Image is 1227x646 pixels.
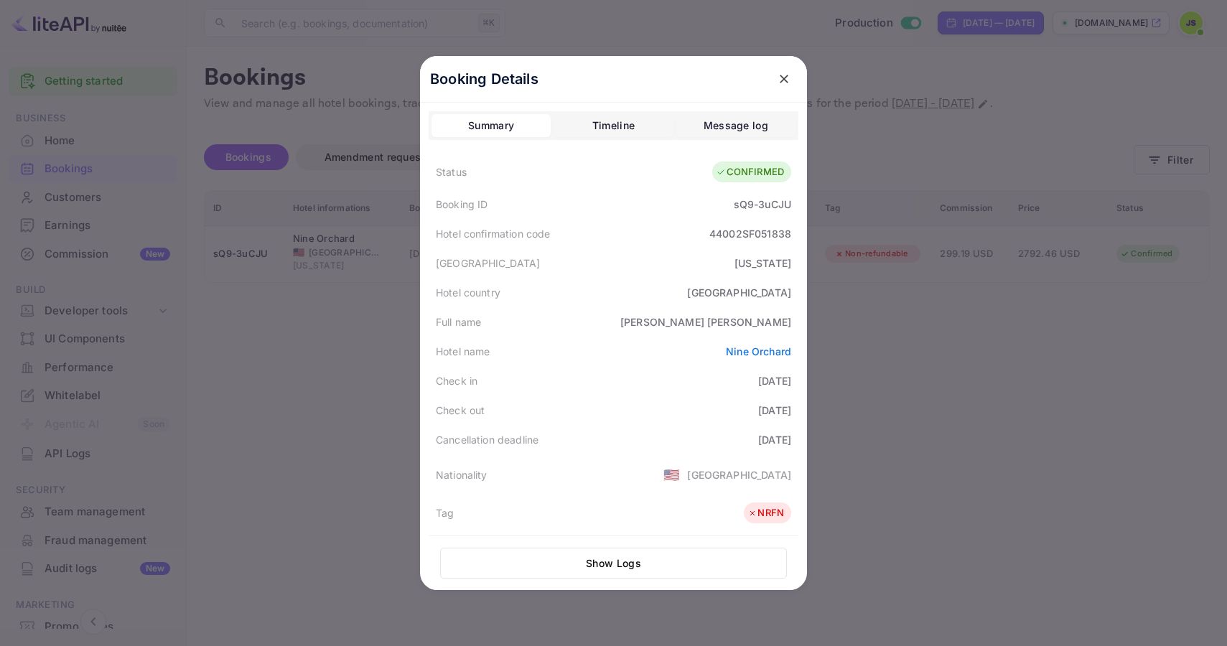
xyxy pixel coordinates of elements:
[436,432,538,447] div: Cancellation deadline
[676,114,796,137] button: Message log
[716,165,784,179] div: CONFIRMED
[430,68,538,90] p: Booking Details
[687,285,791,300] div: [GEOGRAPHIC_DATA]
[431,114,551,137] button: Summary
[436,256,541,271] div: [GEOGRAPHIC_DATA]
[747,506,784,520] div: NRFN
[436,285,500,300] div: Hotel country
[554,114,673,137] button: Timeline
[663,462,680,487] span: United States
[758,432,791,447] div: [DATE]
[771,66,797,92] button: close
[704,117,768,134] div: Message log
[709,226,791,241] div: 44002SF051838
[436,314,481,329] div: Full name
[436,467,487,482] div: Nationality
[734,256,792,271] div: [US_STATE]
[440,548,787,579] button: Show Logs
[436,164,467,179] div: Status
[436,505,454,520] div: Tag
[687,467,791,482] div: [GEOGRAPHIC_DATA]
[436,373,477,388] div: Check in
[620,314,791,329] div: [PERSON_NAME] [PERSON_NAME]
[436,344,490,359] div: Hotel name
[436,226,550,241] div: Hotel confirmation code
[468,117,514,134] div: Summary
[436,403,485,418] div: Check out
[758,403,791,418] div: [DATE]
[758,373,791,388] div: [DATE]
[734,197,791,212] div: sQ9-3uCJU
[436,197,488,212] div: Booking ID
[592,117,635,134] div: Timeline
[726,345,791,357] a: Nine Orchard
